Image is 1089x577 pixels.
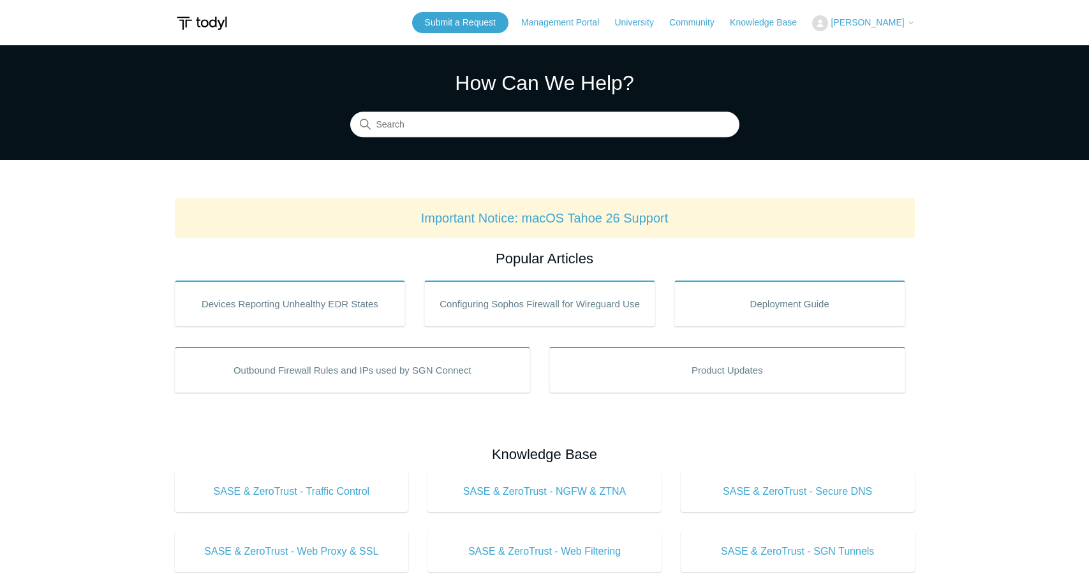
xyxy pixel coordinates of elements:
span: SASE & ZeroTrust - Web Proxy & SSL [194,544,390,559]
h2: Knowledge Base [175,444,915,465]
a: Devices Reporting Unhealthy EDR States [175,281,406,326]
a: Management Portal [521,16,612,29]
span: SASE & ZeroTrust - NGFW & ZTNA [447,484,642,499]
span: SASE & ZeroTrust - Web Filtering [447,544,642,559]
button: [PERSON_NAME] [812,15,914,31]
a: SASE & ZeroTrust - SGN Tunnels [681,531,915,572]
a: SASE & ZeroTrust - Traffic Control [175,471,409,512]
h2: Popular Articles [175,248,915,269]
h1: How Can We Help? [350,68,739,98]
input: Search [350,112,739,138]
span: SASE & ZeroTrust - Secure DNS [700,484,896,499]
a: SASE & ZeroTrust - Secure DNS [681,471,915,512]
a: Submit a Request [412,12,508,33]
a: Knowledge Base [730,16,810,29]
a: Deployment Guide [674,281,905,326]
a: Outbound Firewall Rules and IPs used by SGN Connect [175,347,531,393]
a: Product Updates [549,347,905,393]
span: SASE & ZeroTrust - SGN Tunnels [700,544,896,559]
span: [PERSON_NAME] [831,17,904,27]
a: Important Notice: macOS Tahoe 26 Support [421,211,669,225]
a: SASE & ZeroTrust - Web Filtering [427,531,662,572]
a: Configuring Sophos Firewall for Wireguard Use [424,281,655,326]
a: SASE & ZeroTrust - Web Proxy & SSL [175,531,409,572]
a: University [614,16,666,29]
img: Todyl Support Center Help Center home page [175,11,229,35]
span: SASE & ZeroTrust - Traffic Control [194,484,390,499]
a: SASE & ZeroTrust - NGFW & ZTNA [427,471,662,512]
a: Community [669,16,727,29]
